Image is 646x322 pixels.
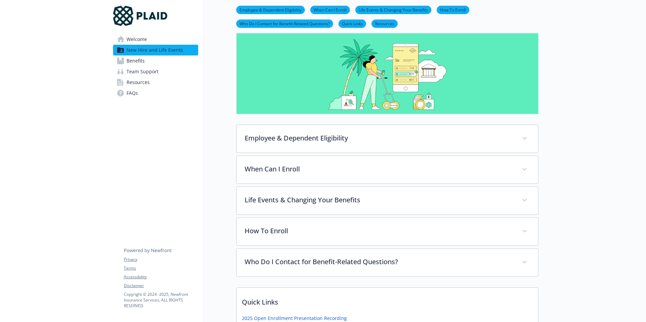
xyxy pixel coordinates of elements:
[113,77,198,88] a: Resources
[113,66,198,77] a: Team Support
[371,20,398,27] a: Resources
[237,125,538,153] div: Employee & Dependent Eligibility
[237,187,538,214] div: Life Events & Changing Your Benefits
[355,6,431,13] a: Life Events & Changing Your Benefits
[113,88,198,98] a: FAQs
[236,20,333,27] a: Who Do I Contact for Benefit-Related Questions?
[245,164,514,174] p: When Can I Enroll
[237,288,538,313] p: Quick Links
[127,45,183,55] span: New Hire and Life Events
[245,257,514,267] p: Who Do I Contact for Benefit-Related Questions?
[237,218,538,245] div: How To Enroll
[236,33,538,114] img: new hire page banner
[124,256,198,263] a: Privacy
[237,156,538,184] div: When Can I Enroll
[124,265,198,271] a: Terms
[113,45,198,55] a: New Hire and Life Events
[245,226,514,236] p: How To Enroll
[127,34,147,45] span: Welcome
[124,291,198,309] p: Copyright © 2024 - 2025 , Newfront Insurance Services, ALL RIGHTS RESERVED
[127,66,158,77] span: Team Support
[127,55,145,66] span: Benefits
[338,20,366,27] a: Quick Links
[236,6,305,13] a: Employee & Dependent Eligibility
[310,6,350,13] a: When Can I Enroll
[242,315,347,322] a: 2025 Open Enrollment Presentation Recording
[113,34,198,45] a: Welcome
[113,55,198,66] a: Benefits
[127,77,150,88] span: Resources
[237,249,538,276] div: Who Do I Contact for Benefit-Related Questions?
[124,283,198,289] a: Disclaimer
[245,133,514,143] p: Employee & Dependent Eligibility
[127,88,138,98] span: FAQs
[245,195,514,205] p: Life Events & Changing Your Benefits
[124,274,198,280] a: Accessibility
[437,6,469,13] a: How To Enroll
